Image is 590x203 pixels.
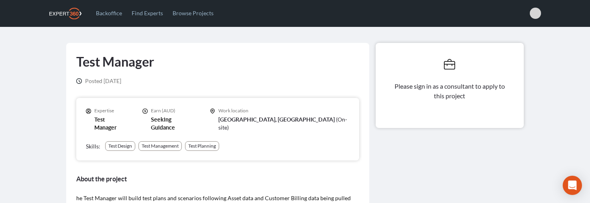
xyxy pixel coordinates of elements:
[86,108,91,114] svg: icon
[151,116,194,132] p: Seeking Guidance
[94,108,126,114] p: Expertise
[85,77,102,84] span: Posted
[86,143,100,150] span: Skills:
[530,8,541,19] span: Esmeralda
[85,77,121,85] span: [DATE]
[563,176,582,195] div: Open Intercom Messenger
[76,173,359,185] h3: About the project
[188,143,216,149] div: Test Planning
[210,108,215,114] svg: icon
[142,143,179,149] div: Test Management
[94,116,126,132] p: Test Manager
[444,59,455,70] svg: icon
[76,53,154,71] h1: Test Manager
[76,78,82,84] svg: icon
[218,116,335,123] span: [GEOGRAPHIC_DATA], [GEOGRAPHIC_DATA]
[49,8,81,19] img: Expert360
[151,108,194,114] p: Earn (AUD)
[395,82,506,99] span: Please sign in as a consultant to apply to this project
[142,108,148,114] svg: icon
[218,108,350,114] p: Work location
[108,143,132,149] div: Test Design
